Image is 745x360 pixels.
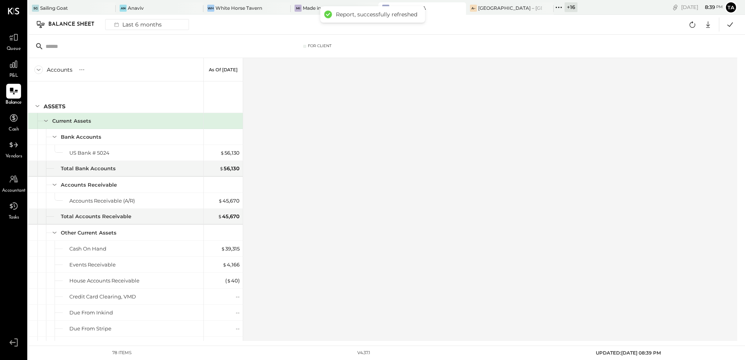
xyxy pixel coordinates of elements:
span: $ [219,165,224,171]
div: ASSETS [44,102,65,110]
div: House Accounts Receivable [69,277,139,284]
div: Accounts [47,66,72,74]
div: US Bank # 5024 [69,149,109,157]
span: Cash [9,126,19,133]
a: Queue [0,30,27,53]
div: + 16 [565,2,577,12]
div: Accounts Receivable [61,181,117,189]
div: 39,315 [221,245,240,252]
div: Mi [295,5,302,12]
div: Current Assets [52,117,91,125]
div: Sailing Goat [40,5,68,11]
div: FD [382,5,389,12]
div: 4,166 [222,261,240,268]
p: As of [DATE] [209,67,238,72]
a: Cash [0,111,27,133]
a: Tasks [0,199,27,221]
span: $ [227,277,231,284]
div: copy link [671,3,679,11]
div: [GEOGRAPHIC_DATA] – [GEOGRAPHIC_DATA] [478,5,542,11]
div: Made in [US_STATE] Pizza [GEOGRAPHIC_DATA] [303,5,367,11]
div: 56,130 [220,149,240,157]
div: White Horse Tavern [215,5,262,11]
div: 28,021 [220,341,240,348]
div: -- [236,293,240,300]
div: Florentin DTLA [390,5,426,11]
div: SG [32,5,39,12]
div: An [120,5,127,12]
div: A– [470,5,477,12]
span: Vendors [5,153,22,160]
a: Accountant [0,172,27,194]
div: 78 items [112,350,132,356]
div: -- [236,325,240,332]
span: UPDATED: [DATE] 08:39 PM [596,350,661,356]
span: $ [221,245,225,252]
a: Balance [0,84,27,106]
span: Accountant [2,187,26,194]
div: Prepaid Rent [69,341,103,348]
div: [DATE] [681,4,723,11]
div: Credit Card Clearing, VMD [69,293,136,300]
div: Accounts Receivable (A/R) [69,197,135,205]
div: 56,130 [219,165,240,172]
div: v 4.37.1 [357,350,370,356]
span: Queue [7,46,21,53]
div: Last 6 months [109,19,165,30]
a: Vendors [0,138,27,160]
span: Tasks [9,214,19,221]
div: Other Current Assets [61,229,117,236]
div: WH [207,5,214,12]
div: -- [236,309,240,316]
a: P&L [0,57,27,79]
div: Due From Inkind [69,309,113,316]
span: $ [218,213,222,219]
span: Balance [5,99,22,106]
div: Due From Stripe [69,325,111,332]
div: ( 40 ) [225,277,240,284]
div: Bank Accounts [61,133,101,141]
button: Last 6 months [105,19,189,30]
div: 45,670 [218,213,240,220]
div: For Client [308,43,332,49]
div: Total Bank Accounts [61,165,116,172]
button: Ta [725,1,737,14]
div: Total Accounts Receivable [61,213,131,220]
span: $ [222,261,227,268]
div: Events Receivable [69,261,116,268]
div: Balance Sheet [48,18,102,31]
div: Cash On Hand [69,245,106,252]
span: $ [220,150,224,156]
span: $ [218,198,222,204]
div: 45,670 [218,197,240,205]
div: Anaviv [128,5,144,11]
div: Report, successfully refreshed [336,11,417,18]
span: P&L [9,72,18,79]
